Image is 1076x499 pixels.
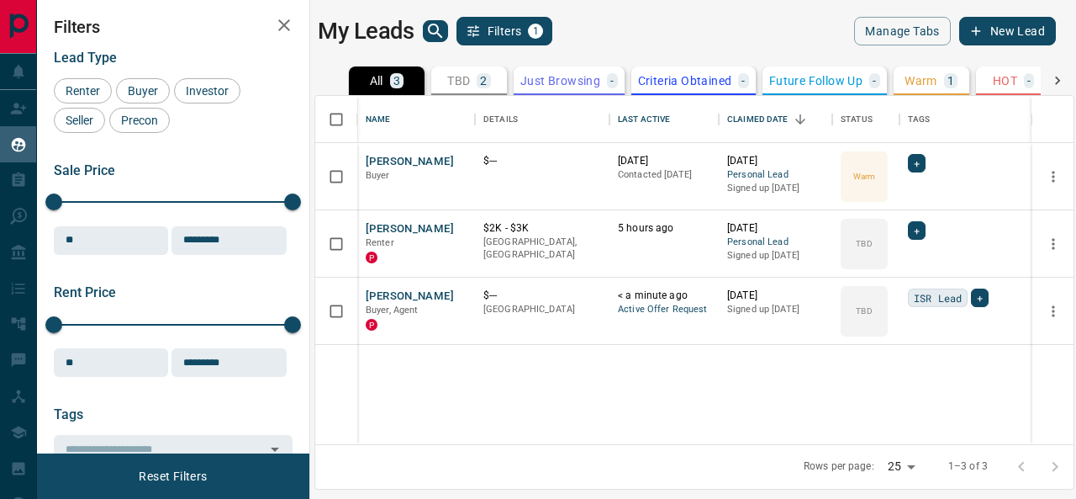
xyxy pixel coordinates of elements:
[423,20,448,42] button: search button
[719,96,832,143] div: Claimed Date
[60,84,106,98] span: Renter
[789,108,812,131] button: Sort
[483,289,601,303] p: $---
[54,17,293,37] h2: Filters
[475,96,609,143] div: Details
[727,221,824,236] p: [DATE]
[483,96,518,143] div: Details
[804,459,874,474] p: Rows per page:
[638,75,732,87] p: Criteria Obtained
[456,17,553,45] button: Filters1
[447,75,470,87] p: TBD
[914,155,920,172] span: +
[174,78,240,104] div: Investor
[54,406,83,422] span: Tags
[618,289,710,303] p: < a minute ago
[610,75,614,87] p: -
[483,303,601,316] p: [GEOGRAPHIC_DATA]
[881,454,921,479] div: 25
[1041,299,1066,324] button: more
[856,237,872,250] p: TBD
[366,319,377,331] div: property.ca
[366,96,391,143] div: Name
[263,438,287,461] button: Open
[908,154,926,173] div: +
[618,96,670,143] div: Last Active
[109,108,170,133] div: Precon
[727,154,824,168] p: [DATE]
[1041,164,1066,189] button: more
[854,17,950,45] button: Manage Tabs
[357,96,475,143] div: Name
[609,96,719,143] div: Last Active
[54,78,112,104] div: Renter
[959,17,1056,45] button: New Lead
[727,303,824,316] p: Signed up [DATE]
[914,222,920,239] span: +
[483,154,601,168] p: $---
[122,84,164,98] span: Buyer
[618,154,710,168] p: [DATE]
[318,18,414,45] h1: My Leads
[116,78,170,104] div: Buyer
[54,162,115,178] span: Sale Price
[908,221,926,240] div: +
[1041,231,1066,257] button: more
[483,221,601,236] p: $2K - $3K
[727,289,824,303] p: [DATE]
[873,75,876,87] p: -
[530,25,541,37] span: 1
[727,96,789,143] div: Claimed Date
[914,289,962,306] span: ISR Lead
[971,289,989,307] div: +
[948,459,988,474] p: 1–3 of 3
[727,236,824,250] span: Personal Lead
[618,303,710,317] span: Active Offer Request
[370,75,383,87] p: All
[366,305,418,316] span: Buyer, Agent
[483,236,601,262] p: [GEOGRAPHIC_DATA], [GEOGRAPHIC_DATA]
[520,75,600,87] p: Just Browsing
[366,237,394,248] span: Renter
[741,75,745,87] p: -
[618,168,710,182] p: Contacted [DATE]
[60,114,99,127] span: Seller
[832,96,899,143] div: Status
[366,221,454,237] button: [PERSON_NAME]
[366,154,454,170] button: [PERSON_NAME]
[54,284,116,300] span: Rent Price
[366,252,377,263] div: property.ca
[908,96,931,143] div: Tags
[366,289,454,305] button: [PERSON_NAME]
[856,305,872,317] p: TBD
[841,96,873,143] div: Status
[853,170,875,183] p: Warm
[1027,75,1031,87] p: -
[618,221,710,236] p: 5 hours ago
[899,96,1055,143] div: Tags
[977,289,983,306] span: +
[727,168,824,183] span: Personal Lead
[993,75,1017,87] p: HOT
[393,75,400,87] p: 3
[54,108,105,133] div: Seller
[727,249,824,263] p: Signed up [DATE]
[947,75,954,87] p: 1
[480,75,487,87] p: 2
[769,75,862,87] p: Future Follow Up
[54,50,117,66] span: Lead Type
[905,75,937,87] p: Warm
[115,114,164,127] span: Precon
[180,84,235,98] span: Investor
[727,182,824,195] p: Signed up [DATE]
[128,462,218,491] button: Reset Filters
[366,170,390,181] span: Buyer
